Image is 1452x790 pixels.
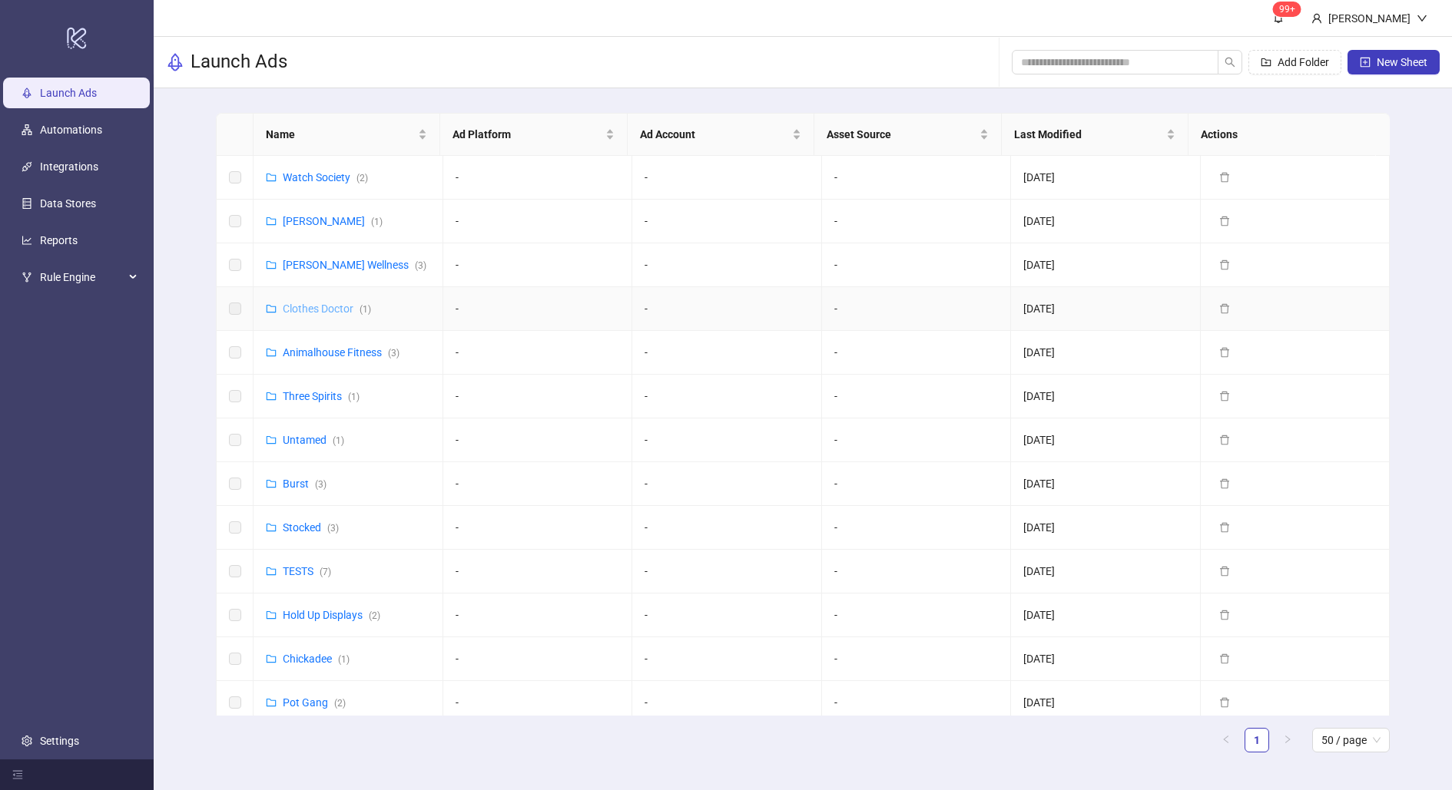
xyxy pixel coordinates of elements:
[1245,728,1269,752] li: 1
[1312,728,1390,752] div: Page Size
[283,434,344,446] a: Untamed(1)
[453,126,602,143] span: Ad Platform
[1214,728,1238,752] li: Previous Page
[283,653,350,665] a: Chickadee(1)
[22,272,32,283] span: fork
[266,172,277,183] span: folder
[266,566,277,577] span: folder
[1011,637,1201,681] td: [DATE]
[443,156,633,200] td: -
[1275,728,1300,752] li: Next Page
[1219,566,1230,577] span: delete
[360,304,371,315] span: ( 1 )
[1219,391,1230,402] span: delete
[315,479,327,490] span: ( 3 )
[1321,729,1381,752] span: 50 / page
[1225,57,1235,68] span: search
[443,593,633,637] td: -
[348,392,360,402] span: ( 1 )
[1417,13,1427,24] span: down
[283,171,368,183] a: Watch Society(2)
[1011,287,1201,331] td: [DATE]
[1011,550,1201,593] td: [DATE]
[1261,57,1271,68] span: folder-add
[443,550,633,593] td: -
[266,435,277,445] span: folder
[1011,462,1201,506] td: [DATE]
[822,681,1012,725] td: -
[443,418,633,462] td: -
[283,609,380,621] a: Hold Up Displays(2)
[632,418,822,462] td: -
[1011,506,1201,550] td: [DATE]
[822,550,1012,593] td: -
[822,593,1012,637] td: -
[632,506,822,550] td: -
[632,550,822,593] td: -
[266,259,277,270] span: folder
[1360,57,1371,68] span: plus-square
[1219,303,1230,314] span: delete
[1348,50,1440,74] button: New Sheet
[443,200,633,243] td: -
[1219,435,1230,445] span: delete
[1219,610,1230,620] span: delete
[1245,729,1268,752] a: 1
[443,375,633,418] td: -
[338,654,350,665] span: ( 1 )
[443,243,633,287] td: -
[1275,728,1300,752] button: right
[283,478,327,490] a: Burst(3)
[822,375,1012,418] td: -
[443,462,633,506] td: -
[1322,10,1417,27] div: [PERSON_NAME]
[1219,697,1230,708] span: delete
[1011,156,1201,200] td: [DATE]
[166,53,184,71] span: rocket
[1311,13,1322,24] span: user
[632,593,822,637] td: -
[1377,56,1427,68] span: New Sheet
[283,346,399,359] a: Animalhouse Fitness(3)
[1002,114,1188,156] th: Last Modified
[369,610,380,621] span: ( 2 )
[283,521,339,534] a: Stocked(3)
[632,243,822,287] td: -
[415,260,426,271] span: ( 3 )
[333,435,344,446] span: ( 1 )
[632,200,822,243] td: -
[1219,259,1230,270] span: delete
[1248,50,1341,74] button: Add Folder
[1219,653,1230,664] span: delete
[1219,478,1230,489] span: delete
[40,197,96,210] a: Data Stores
[443,287,633,331] td: -
[822,287,1012,331] td: -
[628,114,814,156] th: Ad Account
[266,216,277,226] span: folder
[40,160,98,173] a: Integrations
[40,87,97,99] a: Launch Ads
[632,462,822,506] td: -
[822,418,1012,462] td: -
[40,124,102,136] a: Automations
[1011,681,1201,725] td: [DATE]
[632,331,822,375] td: -
[283,259,426,271] a: [PERSON_NAME] Wellness(3)
[443,637,633,681] td: -
[283,390,360,402] a: Three Spirits(1)
[822,243,1012,287] td: -
[1011,418,1201,462] td: [DATE]
[283,302,371,315] a: Clothes Doctor(1)
[334,698,346,709] span: ( 2 )
[266,478,277,489] span: folder
[822,462,1012,506] td: -
[443,331,633,375] td: -
[266,303,277,314] span: folder
[1011,593,1201,637] td: [DATE]
[1222,735,1231,744] span: left
[632,287,822,331] td: -
[822,331,1012,375] td: -
[1014,126,1163,143] span: Last Modified
[40,262,124,293] span: Rule Engine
